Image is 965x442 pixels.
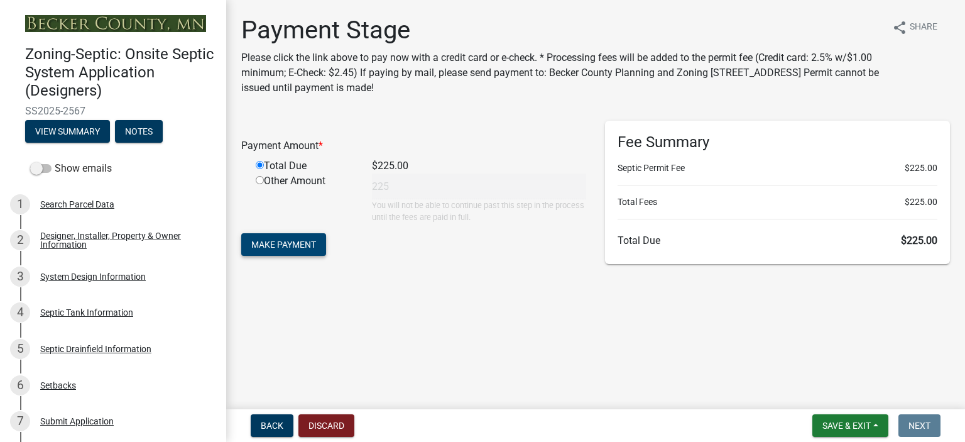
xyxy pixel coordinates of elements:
[908,421,930,431] span: Next
[232,138,596,153] div: Payment Amount
[905,196,937,209] span: $225.00
[363,158,596,174] div: $225.00
[822,421,871,431] span: Save & Exit
[905,162,937,175] span: $225.00
[40,308,133,317] div: Septic Tank Information
[618,162,937,175] li: Septic Permit Fee
[246,174,363,223] div: Other Amount
[261,421,283,431] span: Back
[618,235,937,246] h6: Total Due
[40,345,151,353] div: Septic Drainfield Information
[25,45,216,99] h4: Zoning-Septic: Onsite Septic System Application (Designers)
[115,120,163,143] button: Notes
[812,414,888,437] button: Save & Exit
[251,414,293,437] button: Back
[10,411,30,431] div: 7
[25,105,201,117] span: SS2025-2567
[40,200,114,209] div: Search Parcel Data
[241,50,882,96] p: Please click the link above to pay now with a credit card or e-check. * Processing fees will be a...
[618,196,937,209] li: Total Fees
[910,20,937,35] span: Share
[10,230,30,250] div: 2
[10,194,30,214] div: 1
[241,233,326,256] button: Make Payment
[898,414,940,437] button: Next
[10,375,30,395] div: 6
[40,272,146,281] div: System Design Information
[892,20,907,35] i: share
[10,339,30,359] div: 5
[251,240,316,250] span: Make Payment
[882,15,947,40] button: shareShare
[25,15,206,32] img: Becker County, Minnesota
[298,414,354,437] button: Discard
[40,381,76,390] div: Setbacks
[901,235,937,246] span: $225.00
[618,133,937,152] h6: Fee Summary
[10,302,30,323] div: 4
[30,161,112,176] label: Show emails
[115,127,163,137] wm-modal-confirm: Notes
[40,231,206,249] div: Designer, Installer, Property & Owner Information
[25,120,110,143] button: View Summary
[10,267,30,287] div: 3
[246,158,363,174] div: Total Due
[241,15,882,45] h1: Payment Stage
[40,417,114,426] div: Submit Application
[25,127,110,137] wm-modal-confirm: Summary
